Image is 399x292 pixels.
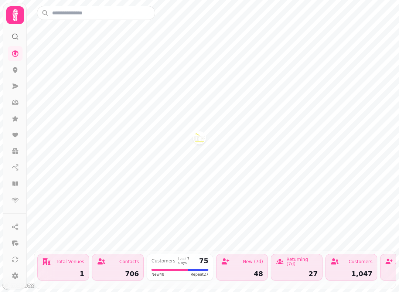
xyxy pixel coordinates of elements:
[57,259,84,264] div: Total Venues
[151,259,175,263] div: Customers
[97,271,139,277] div: 706
[348,259,372,264] div: Customers
[151,272,164,277] span: New 48
[191,272,208,277] span: Repeat 27
[119,259,139,264] div: Contacts
[243,259,263,264] div: New (7d)
[2,281,35,290] a: Mapbox logo
[42,271,84,277] div: 1
[276,271,318,277] div: 27
[178,257,196,265] div: Last 7 days
[199,258,208,264] div: 75
[194,132,205,146] div: Map marker
[221,271,263,277] div: 48
[194,132,205,144] button: Bertha's Pizza
[286,257,318,266] div: Returning (7d)
[330,271,372,277] div: 1,047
